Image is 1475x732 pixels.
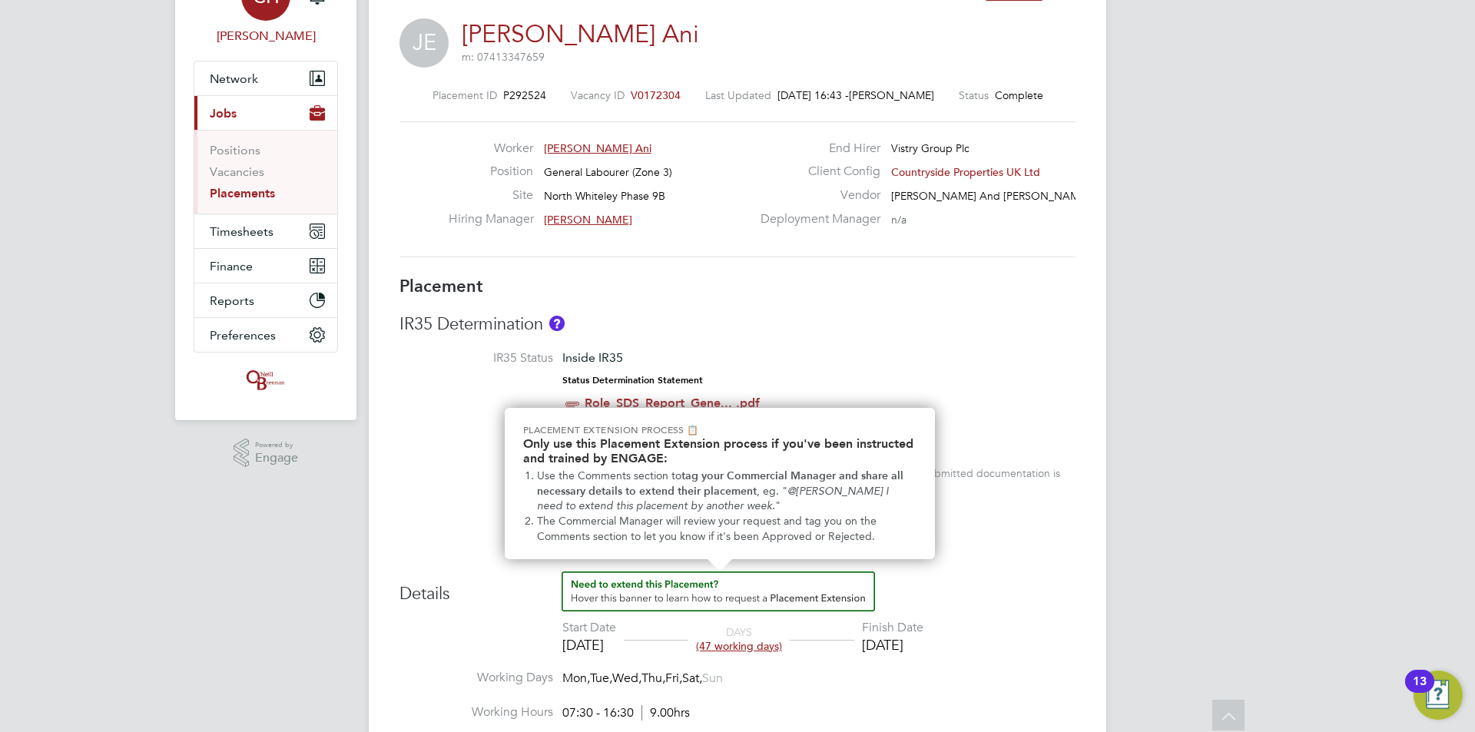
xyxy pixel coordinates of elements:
[537,469,681,482] span: Use the Comments section to
[562,375,703,386] strong: Status Determination Statement
[449,164,533,180] label: Position
[399,276,483,296] b: Placement
[503,88,546,102] span: P292524
[696,639,782,653] span: (47 working days)
[462,50,545,64] span: m: 07413347659
[433,88,497,102] label: Placement ID
[751,141,880,157] label: End Hirer
[255,439,298,452] span: Powered by
[995,88,1043,102] span: Complete
[544,213,632,227] span: [PERSON_NAME]
[399,571,1076,605] h3: Details
[612,671,641,686] span: Wed,
[255,452,298,465] span: Engage
[562,705,690,721] div: 07:30 - 16:30
[523,436,916,465] h2: Only use this Placement Extension process if you've been instructed and trained by ENGAGE:
[571,88,625,102] label: Vacancy ID
[665,671,682,686] span: Fri,
[537,469,907,498] strong: tag your Commercial Manager and share all necessary details to extend their placement
[210,293,254,308] span: Reports
[210,186,275,200] a: Placements
[757,485,787,498] span: , eg. "
[449,141,533,157] label: Worker
[399,704,553,720] label: Working Hours
[702,671,723,686] span: Sun
[462,19,699,49] a: [PERSON_NAME] Ani
[562,671,590,686] span: Mon,
[194,27,338,45] span: Ciaran Hoey
[751,211,880,227] label: Deployment Manager
[399,350,553,366] label: IR35 Status
[549,316,565,331] button: About IR35
[544,189,665,203] span: North Whiteley Phase 9B
[688,625,790,653] div: DAYS
[562,620,616,636] div: Start Date
[641,671,665,686] span: Thu,
[562,350,623,365] span: Inside IR35
[862,620,923,636] div: Finish Date
[210,224,273,239] span: Timesheets
[210,71,258,86] span: Network
[562,571,875,611] button: How to extend a Placement?
[505,408,935,559] div: Need to extend this Placement? Hover this banner.
[562,636,616,654] div: [DATE]
[449,187,533,204] label: Site
[244,368,288,392] img: oneillandbrennan-logo-retina.png
[891,141,970,155] span: Vistry Group Plc
[641,705,690,720] span: 9.00hrs
[544,141,651,155] span: [PERSON_NAME] Ani
[751,164,880,180] label: Client Config
[210,259,253,273] span: Finance
[537,514,916,544] li: The Commercial Manager will review your request and tag you on the Comments section to let you kn...
[777,88,849,102] span: [DATE] 16:43 -
[399,313,1076,336] h3: IR35 Determination
[449,211,533,227] label: Hiring Manager
[537,485,892,513] em: @[PERSON_NAME] I need to extend this placement by another week.
[399,18,449,68] span: JE
[862,636,923,654] div: [DATE]
[210,164,264,179] a: Vacancies
[399,429,553,445] label: IR35 Risk
[210,106,237,121] span: Jobs
[210,143,260,157] a: Positions
[1413,681,1427,701] div: 13
[523,423,916,436] p: Placement Extension Process 📋
[544,165,672,179] span: General Labourer (Zone 3)
[775,499,781,512] span: "
[631,88,681,102] span: V0172304
[891,213,907,227] span: n/a
[399,670,553,686] label: Working Days
[682,671,702,686] span: Sat,
[585,396,760,410] a: Role_SDS_Report_Gene... .pdf
[891,189,1175,203] span: [PERSON_NAME] And [PERSON_NAME] Construction Li…
[194,368,338,392] a: Go to home page
[210,328,276,343] span: Preferences
[891,165,1040,179] span: Countryside Properties UK Ltd
[751,187,880,204] label: Vendor
[1414,671,1463,720] button: Open Resource Center, 13 new notifications
[849,88,934,102] span: [PERSON_NAME]
[959,88,989,102] label: Status
[590,671,612,686] span: Tue,
[705,88,771,102] label: Last Updated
